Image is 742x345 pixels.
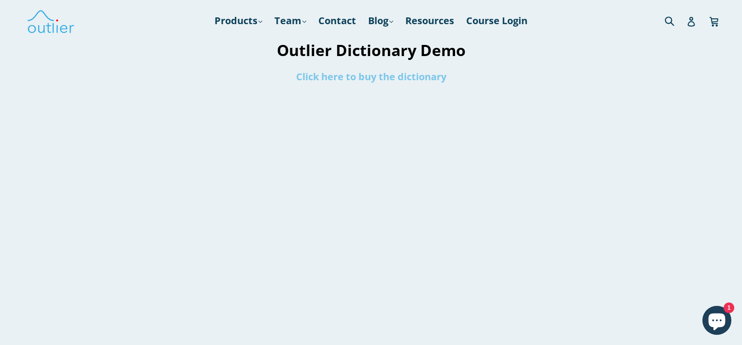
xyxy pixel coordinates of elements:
a: Products [210,12,267,29]
a: Blog [363,12,398,29]
input: Search [662,11,689,30]
a: Course Login [461,12,532,29]
img: Outlier Linguistics [27,7,75,35]
a: Team [270,12,311,29]
inbox-online-store-chat: Shopify online store chat [699,306,734,337]
a: Click here to buy the dictionary [296,70,446,83]
a: Contact [314,12,361,29]
a: Resources [400,12,459,29]
h1: Outlier Dictionary Demo [190,40,552,60]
